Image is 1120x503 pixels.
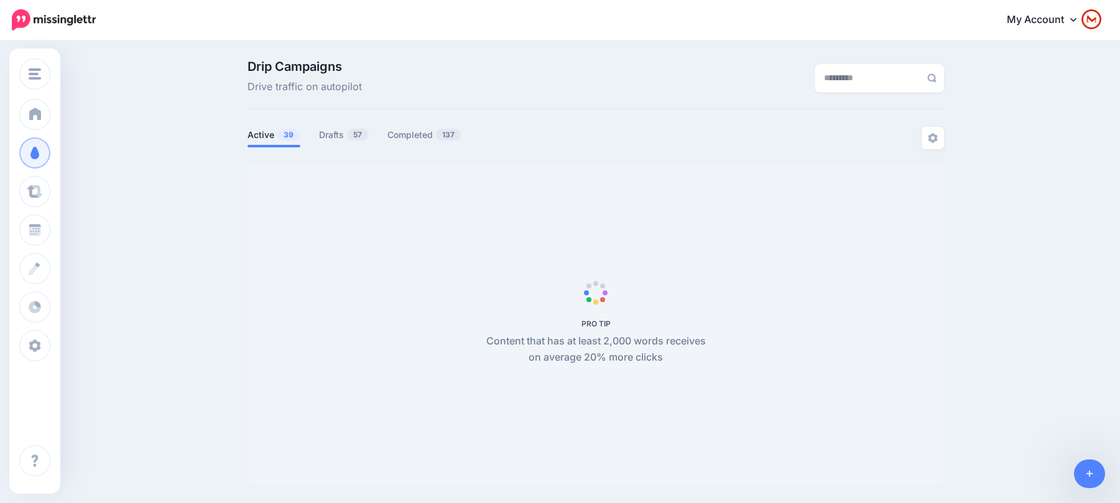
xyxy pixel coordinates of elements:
img: Missinglettr [12,9,96,30]
span: Drive traffic on autopilot [248,79,362,95]
h5: PRO TIP [479,319,713,328]
span: Drip Campaigns [248,60,362,73]
p: Content that has at least 2,000 words receives on average 20% more clicks [479,333,713,366]
a: Completed137 [387,127,461,142]
img: search-grey-6.png [927,73,937,83]
img: menu.png [29,68,41,80]
span: 39 [277,129,300,141]
a: My Account [994,5,1101,35]
span: 137 [436,129,461,141]
span: 57 [347,129,368,141]
a: Active39 [248,127,300,142]
a: Drafts57 [319,127,369,142]
img: settings-grey.png [928,133,938,143]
